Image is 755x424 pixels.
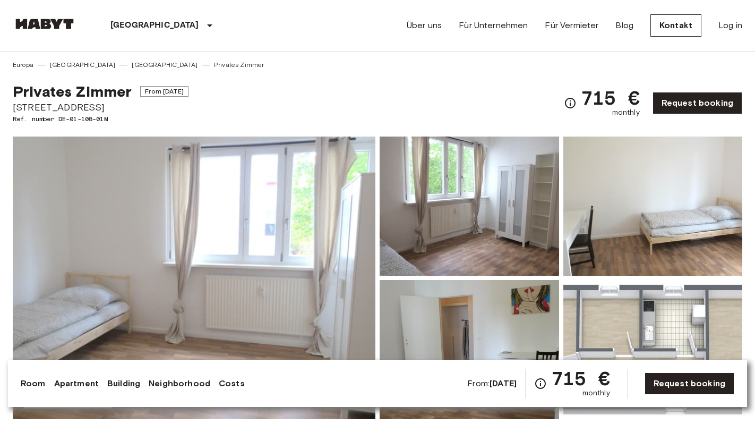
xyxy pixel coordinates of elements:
[13,19,76,29] img: Habyt
[380,280,559,419] img: Picture of unit DE-01-108-01M
[645,372,734,395] a: Request booking
[563,280,743,419] img: Picture of unit DE-01-108-01M
[13,82,132,100] span: Privates Zimmer
[214,60,264,70] a: Privates Zimmer
[551,369,610,388] span: 715 €
[564,97,577,109] svg: Check cost overview for full price breakdown. Please note that discounts apply to new joiners onl...
[149,377,210,390] a: Neighborhood
[13,100,188,114] span: [STREET_ADDRESS]
[615,19,633,32] a: Blog
[132,60,198,70] a: [GEOGRAPHIC_DATA]
[490,378,517,388] b: [DATE]
[650,14,701,37] a: Kontakt
[140,86,188,97] span: From [DATE]
[50,60,116,70] a: [GEOGRAPHIC_DATA]
[534,377,547,390] svg: Check cost overview for full price breakdown. Please note that discounts apply to new joiners onl...
[13,60,33,70] a: Europa
[54,377,99,390] a: Apartment
[13,114,188,124] span: Ref. number DE-01-108-01M
[582,388,610,398] span: monthly
[110,19,199,32] p: [GEOGRAPHIC_DATA]
[653,92,742,114] a: Request booking
[718,19,742,32] a: Log in
[467,378,517,389] span: From:
[563,137,743,276] img: Picture of unit DE-01-108-01M
[407,19,442,32] a: Über uns
[545,19,598,32] a: Für Vermieter
[21,377,46,390] a: Room
[107,377,140,390] a: Building
[581,88,640,107] span: 715 €
[459,19,528,32] a: Für Unternehmen
[380,137,559,276] img: Picture of unit DE-01-108-01M
[612,107,640,118] span: monthly
[13,137,375,419] img: Marketing picture of unit DE-01-108-01M
[219,377,245,390] a: Costs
